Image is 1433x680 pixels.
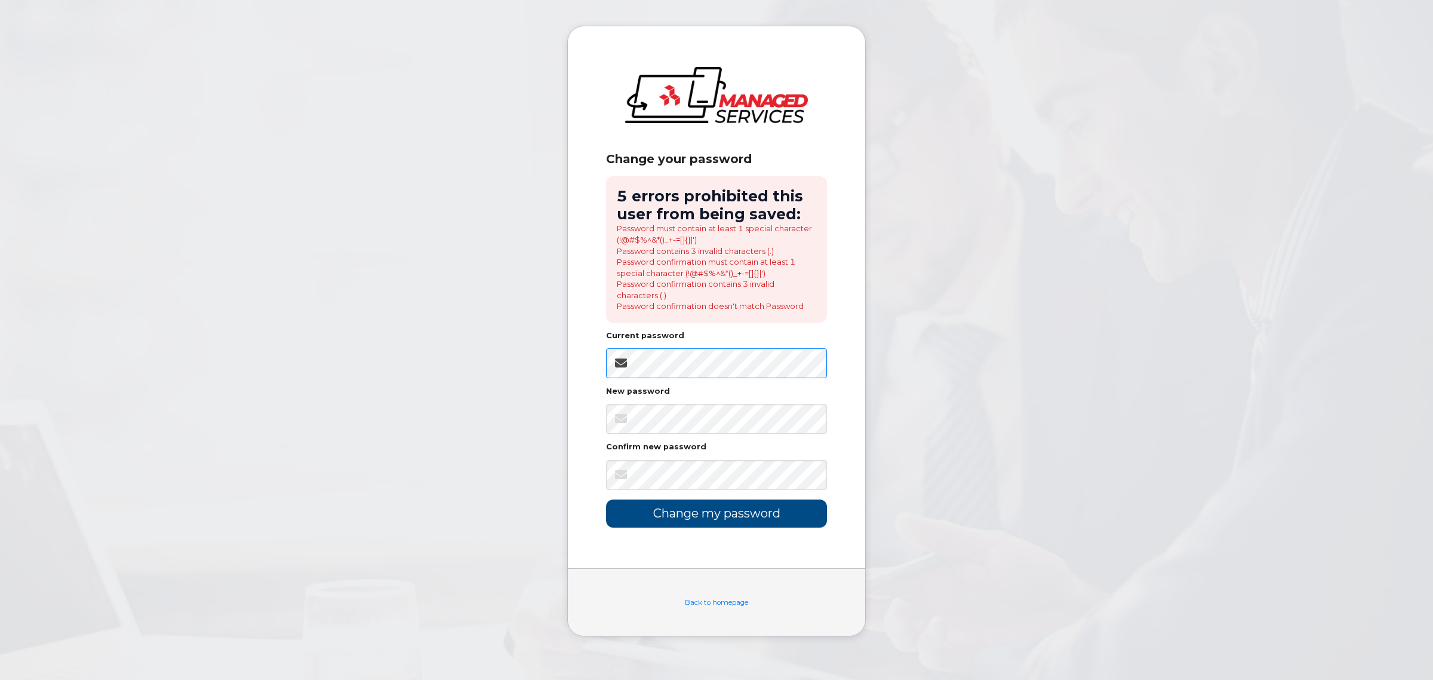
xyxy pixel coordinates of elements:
[606,443,706,451] label: Confirm new password
[625,67,808,123] img: logo-large.png
[617,301,816,312] li: Password confirmation doesn't match Password
[617,246,816,257] li: Password contains 3 invalid characters (.)
[617,278,816,301] li: Password confirmation contains 3 invalid characters (.)
[606,500,827,528] input: Change my password
[617,223,816,245] li: Password must contain at least 1 special character (!@#$%^&*()_+-=[]{}|')
[606,152,827,167] div: Change your password
[617,187,816,223] h2: 5 errors prohibited this user from being saved:
[606,388,670,396] label: New password
[606,332,684,340] label: Current password
[617,256,816,278] li: Password confirmation must contain at least 1 special character (!@#$%^&*()_+-=[]{}|')
[685,598,748,607] a: Back to homepage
